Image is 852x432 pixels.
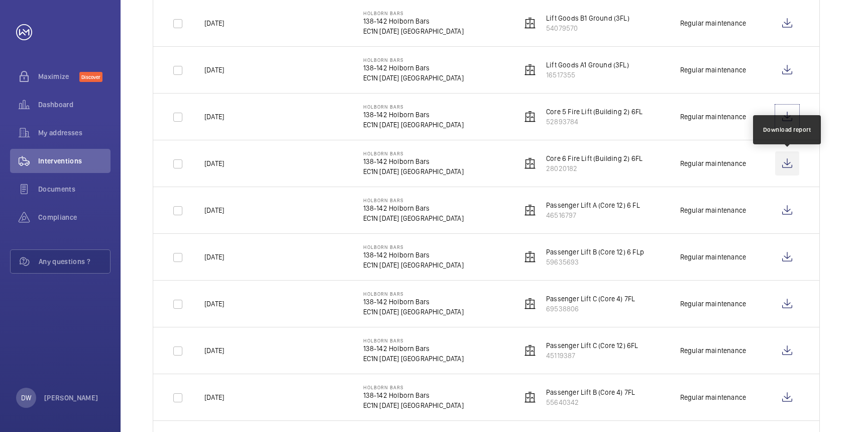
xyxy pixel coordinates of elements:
[680,65,746,75] div: Regular maintenance
[363,354,464,364] p: EC1N [DATE] [GEOGRAPHIC_DATA]
[680,112,746,122] div: Regular maintenance
[546,340,638,351] p: Passenger Lift C (Core 12) 6FL
[363,26,464,36] p: EC1N [DATE] [GEOGRAPHIC_DATA]
[524,298,536,310] img: elevator.svg
[546,200,640,210] p: Passenger Lift A (Core 12) 6 FL
[204,392,224,402] p: [DATE]
[524,111,536,123] img: elevator.svg
[363,343,464,354] p: 138-142 Holborn Bars
[363,203,464,213] p: 138-142 Holborn Bars
[204,158,224,168] p: [DATE]
[363,166,464,177] p: EC1N [DATE] [GEOGRAPHIC_DATA]
[38,71,79,81] span: Maximize
[680,392,746,402] div: Regular maintenance
[546,387,635,397] p: Passenger Lift B (Core 4) 7FL
[21,393,31,403] p: DW
[546,107,643,117] p: Core 5 Fire Lift (Building 2) 6FL
[204,18,224,28] p: [DATE]
[363,197,464,203] p: Holborn Bars
[546,13,629,23] p: Lift Goods B1 Ground (3FL)
[524,157,536,169] img: elevator.svg
[204,252,224,262] p: [DATE]
[524,251,536,263] img: elevator.svg
[204,299,224,309] p: [DATE]
[363,250,464,260] p: 138-142 Holborn Bars
[363,400,464,410] p: EC1N [DATE] [GEOGRAPHIC_DATA]
[363,384,464,390] p: Holborn Bars
[546,117,643,127] p: 52893784
[546,23,629,33] p: 54079570
[680,18,746,28] div: Regular maintenance
[524,344,536,357] img: elevator.svg
[363,63,464,73] p: 138-142 Holborn Bars
[204,345,224,356] p: [DATE]
[680,345,746,356] div: Regular maintenance
[39,256,110,267] span: Any questions ?
[546,210,640,220] p: 46516797
[546,351,638,361] p: 45119387
[204,205,224,215] p: [DATE]
[363,244,464,250] p: Holborn Bars
[204,65,224,75] p: [DATE]
[363,10,464,16] p: Holborn Bars
[38,128,111,138] span: My addresses
[38,156,111,166] span: Interventions
[363,104,464,110] p: Holborn Bars
[363,73,464,83] p: EC1N [DATE] [GEOGRAPHIC_DATA]
[546,163,643,174] p: 28020182
[680,299,746,309] div: Regular maintenance
[763,125,811,134] div: Download report
[680,158,746,168] div: Regular maintenance
[546,397,635,407] p: 55640342
[546,247,644,257] p: Passenger Lift B (Core 12) 6 FLp
[524,64,536,76] img: elevator.svg
[363,110,464,120] p: 138-142 Holborn Bars
[79,72,102,82] span: Discover
[546,294,635,304] p: Passenger Lift C (Core 4) 7FL
[363,213,464,223] p: EC1N [DATE] [GEOGRAPHIC_DATA]
[204,112,224,122] p: [DATE]
[363,150,464,156] p: Holborn Bars
[546,70,629,80] p: 16517355
[363,291,464,297] p: Holborn Bars
[363,16,464,26] p: 138-142 Holborn Bars
[38,184,111,194] span: Documents
[546,153,643,163] p: Core 6 Fire Lift (Building 2) 6FL
[524,391,536,403] img: elevator.svg
[363,120,464,130] p: EC1N [DATE] [GEOGRAPHIC_DATA]
[524,204,536,216] img: elevator.svg
[546,60,629,70] p: Lift Goods A1 Ground (3FL)
[363,337,464,343] p: Holborn Bars
[363,297,464,307] p: 138-142 Holborn Bars
[363,307,464,317] p: EC1N [DATE] [GEOGRAPHIC_DATA]
[38,100,111,110] span: Dashboard
[546,257,644,267] p: 59635693
[363,57,464,63] p: Holborn Bars
[680,205,746,215] div: Regular maintenance
[38,212,111,222] span: Compliance
[363,156,464,166] p: 138-142 Holborn Bars
[44,393,98,403] p: [PERSON_NAME]
[524,17,536,29] img: elevator.svg
[680,252,746,262] div: Regular maintenance
[363,260,464,270] p: EC1N [DATE] [GEOGRAPHIC_DATA]
[363,390,464,400] p: 138-142 Holborn Bars
[546,304,635,314] p: 69538806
